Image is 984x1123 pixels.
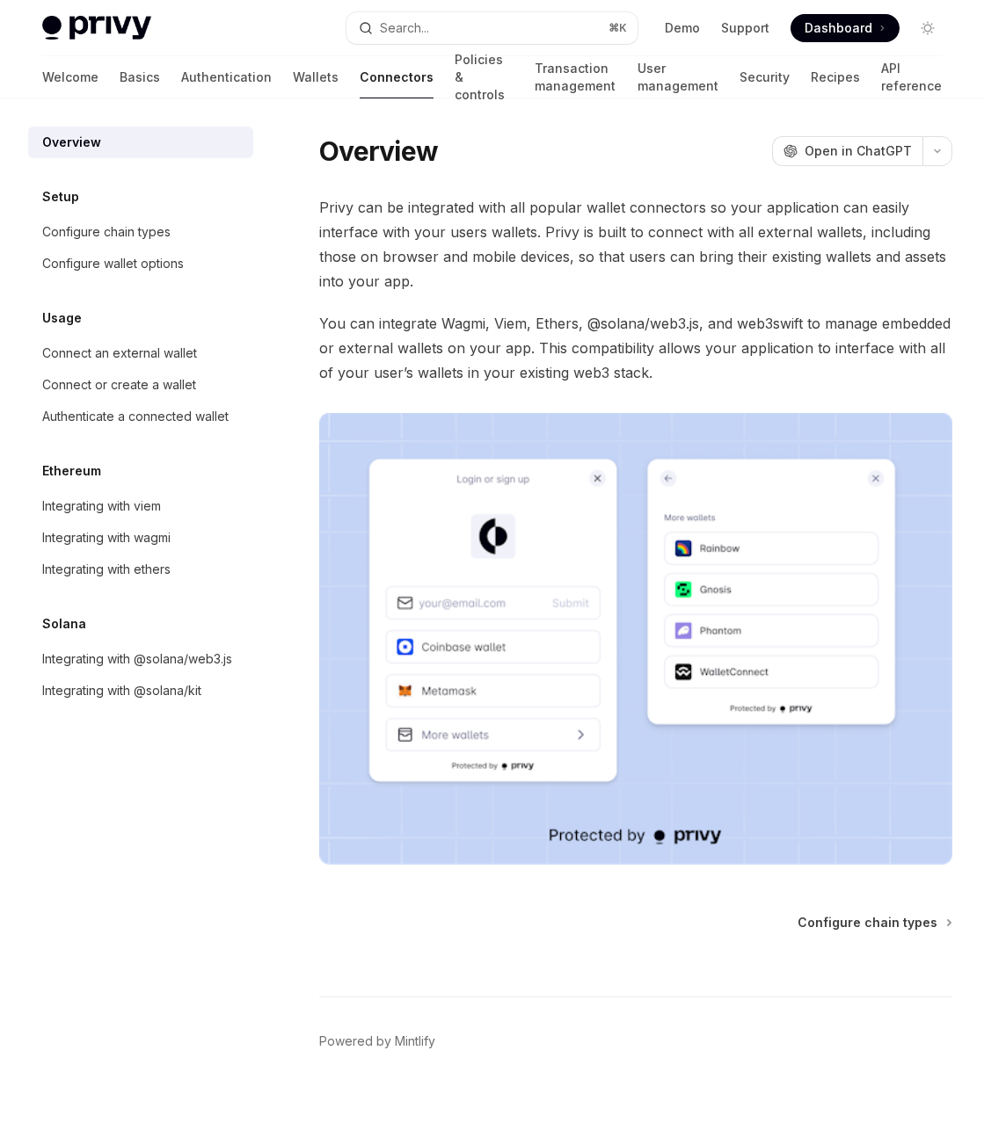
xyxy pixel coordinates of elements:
[811,56,860,98] a: Recipes
[28,216,253,248] a: Configure chain types
[721,19,769,37] a: Support
[319,413,952,865] img: Connectors3
[798,914,937,931] span: Configure chain types
[28,127,253,158] a: Overview
[28,522,253,554] a: Integrating with wagmi
[42,648,232,670] div: Integrating with @solana/web3.js
[665,19,700,37] a: Demo
[42,56,98,98] a: Welcome
[28,675,253,706] a: Integrating with @solana/kit
[293,56,339,98] a: Wallets
[120,56,160,98] a: Basics
[791,14,900,42] a: Dashboard
[181,56,272,98] a: Authentication
[638,56,718,98] a: User management
[42,680,201,701] div: Integrating with @solana/kit
[380,18,429,39] div: Search...
[42,186,79,207] h5: Setup
[42,460,101,482] h5: Ethereum
[28,643,253,675] a: Integrating with @solana/web3.js
[42,132,101,153] div: Overview
[42,221,171,243] div: Configure chain types
[319,1032,435,1050] a: Powered by Mintlify
[42,406,229,427] div: Authenticate a connected wallet
[28,490,253,522] a: Integrating with viem
[740,56,790,98] a: Security
[319,195,952,293] span: Privy can be integrated with all popular wallet connectors so your application can easily interfa...
[42,308,82,329] h5: Usage
[772,136,922,166] button: Open in ChatGPT
[805,19,872,37] span: Dashboard
[42,343,197,364] div: Connect an external wallet
[805,142,912,160] span: Open in ChatGPT
[319,135,438,167] h1: Overview
[360,56,434,98] a: Connectors
[42,374,196,395] div: Connect or create a wallet
[346,12,637,44] button: Open search
[881,56,942,98] a: API reference
[28,337,253,369] a: Connect an external wallet
[914,14,942,42] button: Toggle dark mode
[28,401,253,432] a: Authenticate a connected wallet
[609,21,627,35] span: ⌘ K
[28,369,253,401] a: Connect or create a wallet
[42,527,171,548] div: Integrating with wagmi
[319,311,952,385] span: You can integrate Wagmi, Viem, Ethers, @solana/web3.js, and web3swift to manage embedded or exter...
[42,253,184,274] div: Configure wallet options
[42,559,171,580] div: Integrating with ethers
[28,554,253,585] a: Integrating with ethers
[798,914,951,931] a: Configure chain types
[535,56,616,98] a: Transaction management
[42,16,151,40] img: light logo
[42,496,161,517] div: Integrating with viem
[28,248,253,279] a: Configure wallet options
[42,613,86,634] h5: Solana
[455,56,514,98] a: Policies & controls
